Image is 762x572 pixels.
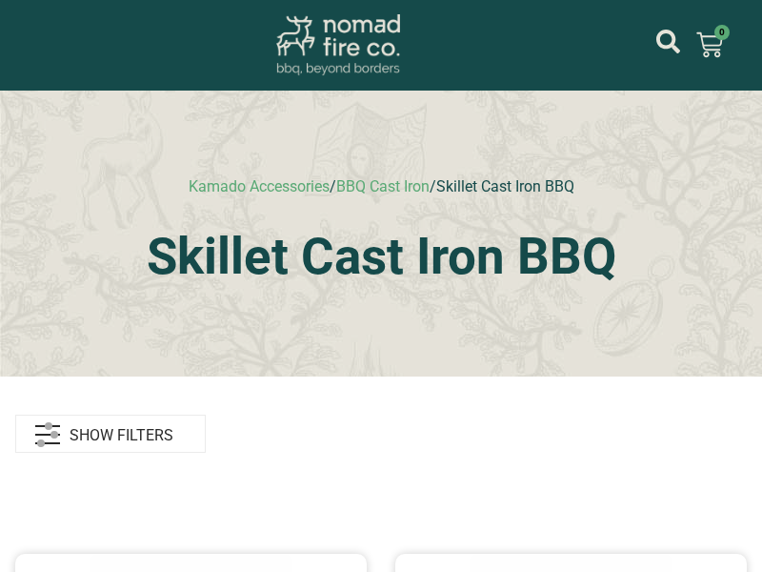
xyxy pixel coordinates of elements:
h1: Skillet Cast Iron BBQ [55,232,707,282]
span: / [330,177,336,195]
a: Kamado Accessories [189,177,330,195]
span: / [430,177,436,195]
a: mijn account [656,30,680,53]
nav: breadcrumbs [55,175,707,198]
a: SHOW FILTERS [15,415,206,453]
a: BBQ Cast Iron [336,177,430,195]
img: Nomad Fire Co [276,14,400,76]
span: Skillet Cast Iron BBQ [436,177,574,195]
span: 0 [714,25,730,40]
a: 0 [673,20,746,70]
